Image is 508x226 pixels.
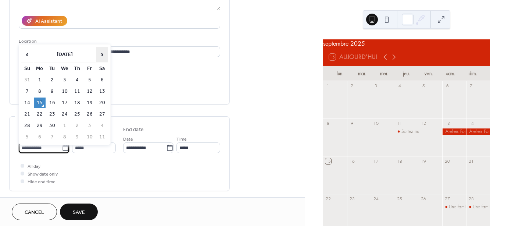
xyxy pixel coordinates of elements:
td: 10 [84,132,96,142]
th: Su [21,63,33,74]
span: Time [176,135,187,143]
td: 8 [59,132,71,142]
div: Une famille décomposée [466,204,490,210]
a: Cancel [12,204,57,220]
div: Location [19,38,219,45]
div: 21 [468,158,474,164]
div: 26 [421,196,426,202]
span: › [97,47,108,62]
div: 20 [444,158,450,164]
button: AI Assistant [22,16,67,26]
td: 5 [84,75,96,85]
div: 3 [373,83,379,89]
td: 3 [59,75,71,85]
td: 17 [59,98,71,108]
td: 11 [96,132,108,142]
div: Ateliers Formation ASTAV-FSSTA [442,128,466,135]
div: jeu. [396,66,418,81]
div: AI Assistant [35,18,62,25]
td: 16 [46,98,58,108]
td: 3 [84,120,96,131]
div: 13 [444,121,450,126]
td: 26 [84,109,96,120]
th: Th [71,63,83,74]
div: 17 [373,158,379,164]
div: 8 [325,121,331,126]
td: 28 [21,120,33,131]
td: 30 [46,120,58,131]
div: 7 [468,83,474,89]
td: 20 [96,98,108,108]
td: 2 [71,120,83,131]
td: 9 [71,132,83,142]
div: sam. [440,66,462,81]
div: Sortez moi de là! [395,128,419,135]
td: 8 [34,86,46,97]
div: Ateliers Formation ASTAV-FSSTA [466,128,490,135]
td: 19 [84,98,96,108]
th: Tu [46,63,58,74]
div: Une famille décomposée [449,204,495,210]
td: 24 [59,109,71,120]
span: Hide end time [28,178,56,186]
div: 12 [421,121,426,126]
td: 4 [71,75,83,85]
div: Sortez moi de là! [401,128,434,135]
td: 25 [71,109,83,120]
span: Date [123,135,133,143]
div: 19 [421,158,426,164]
div: 27 [444,196,450,202]
div: 14 [468,121,474,126]
div: End date [123,126,144,134]
div: Une famille décomposée [442,204,466,210]
td: 21 [21,109,33,120]
div: 4 [397,83,403,89]
th: Fr [84,63,96,74]
td: 2 [46,75,58,85]
span: ‹ [22,47,33,62]
td: 11 [71,86,83,97]
div: 23 [349,196,355,202]
div: 24 [373,196,379,202]
span: All day [28,163,40,170]
td: 18 [71,98,83,108]
th: We [59,63,71,74]
div: 28 [468,196,474,202]
th: [DATE] [34,47,96,63]
div: septembre 2025 [323,39,490,48]
div: 16 [349,158,355,164]
td: 1 [34,75,46,85]
div: mar. [351,66,373,81]
div: 11 [397,121,403,126]
div: 25 [397,196,403,202]
td: 13 [96,86,108,97]
div: 10 [373,121,379,126]
td: 7 [21,86,33,97]
div: 1 [325,83,331,89]
span: Show date only [28,170,58,178]
td: 9 [46,86,58,97]
th: Mo [34,63,46,74]
div: 15 [325,158,331,164]
div: 6 [444,83,450,89]
td: 23 [46,109,58,120]
td: 12 [84,86,96,97]
td: 31 [21,75,33,85]
td: 4 [96,120,108,131]
td: 10 [59,86,71,97]
div: 18 [397,158,403,164]
td: 15 [34,98,46,108]
span: Cancel [25,209,44,216]
div: ven. [418,66,440,81]
div: 2 [349,83,355,89]
div: mer. [373,66,396,81]
div: 9 [349,121,355,126]
div: dim. [462,66,484,81]
div: 5 [421,83,426,89]
div: 22 [325,196,331,202]
td: 14 [21,98,33,108]
th: Sa [96,63,108,74]
td: 1 [59,120,71,131]
td: 5 [21,132,33,142]
button: Save [60,204,98,220]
